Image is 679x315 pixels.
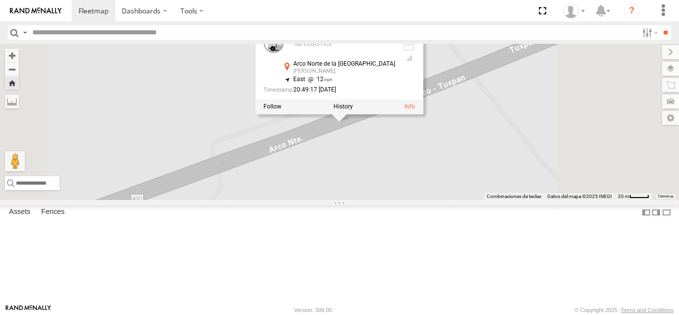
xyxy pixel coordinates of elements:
[662,111,679,125] label: Map Settings
[5,62,19,76] button: Zoom out
[293,41,395,47] div: 100 LOGISTICS
[293,68,395,74] div: [PERSON_NAME]
[560,3,589,18] div: GP 100
[615,193,652,200] button: Escala del mapa: 20 m por 36 píxeles
[618,194,629,199] span: 20 m
[4,206,35,219] label: Assets
[293,61,395,67] div: Arco Norte de la [GEOGRAPHIC_DATA]
[36,206,70,219] label: Fences
[263,104,281,110] label: Realtime tracking of Asset
[621,307,674,313] a: Terms and Conditions
[294,307,332,313] div: Version: 306.00
[403,54,415,62] div: Last Event GSM Signal Strength
[293,76,305,83] span: East
[651,205,661,219] label: Dock Summary Table to the Right
[5,95,19,108] label: Measure
[638,25,660,40] label: Search Filter Options
[5,305,51,315] a: Visit our Website
[641,205,651,219] label: Dock Summary Table to the Left
[575,307,674,313] div: © Copyright 2025 -
[662,205,672,219] label: Hide Summary Table
[10,7,62,14] img: rand-logo.svg
[624,3,640,19] i: ?
[334,104,353,110] label: View Asset History
[403,44,415,52] div: No battery health information received from this device.
[5,151,25,171] button: Arrastra al hombrecito al mapa para abrir Street View
[547,194,612,199] span: Datos del mapa ©2025 INEGI
[5,49,19,62] button: Zoom in
[21,25,29,40] label: Search Query
[5,76,19,90] button: Zoom Home
[658,194,674,198] a: Términos (se abre en una nueva pestaña)
[487,193,541,200] button: Combinaciones de teclas
[405,104,415,110] a: View Asset Details
[305,76,333,83] span: 12
[263,87,395,93] div: Date/time of location update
